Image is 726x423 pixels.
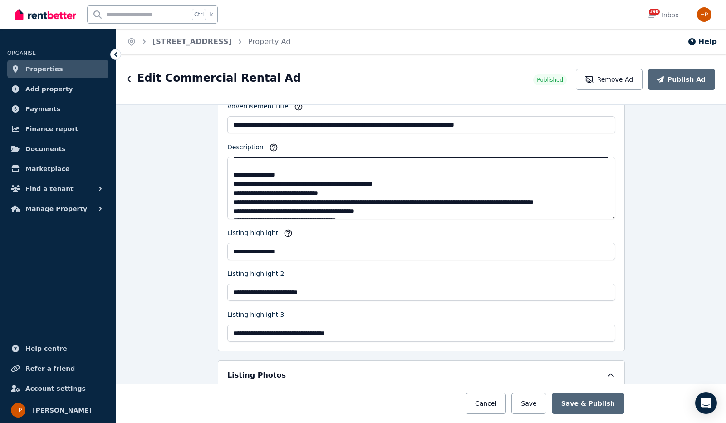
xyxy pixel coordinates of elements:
div: Open Intercom Messenger [695,392,717,414]
span: k [210,11,213,18]
div: Inbox [647,10,679,20]
a: Marketplace [7,160,108,178]
a: Finance report [7,120,108,138]
a: Property Ad [248,37,291,46]
img: Heidi P [697,7,711,22]
span: Account settings [25,383,86,394]
label: Description [227,143,264,155]
a: Help centre [7,339,108,358]
button: Publish Ad [648,69,715,90]
button: Cancel [466,393,506,414]
a: Properties [7,60,108,78]
a: Add property [7,80,108,98]
span: Ctrl [192,9,206,20]
button: Help [687,36,717,47]
span: Help centre [25,343,67,354]
button: Save [511,393,546,414]
img: RentBetter [15,8,76,21]
a: [STREET_ADDRESS] [152,37,232,46]
span: Payments [25,103,60,114]
a: Refer a friend [7,359,108,378]
nav: Breadcrumb [116,29,301,54]
h1: Edit Commercial Rental Ad [137,71,301,85]
span: Refer a friend [25,363,75,374]
button: Manage Property [7,200,108,218]
label: Listing highlight 2 [227,269,284,282]
a: Payments [7,100,108,118]
button: Remove Ad [576,69,643,90]
span: Finance report [25,123,78,134]
span: Add property [25,84,73,94]
span: Documents [25,143,66,154]
span: Manage Property [25,203,87,214]
a: Account settings [7,379,108,398]
span: Published [537,76,563,84]
span: Properties [25,64,63,74]
label: Listing highlight [227,228,278,241]
span: Marketplace [25,163,69,174]
span: ORGANISE [7,50,36,56]
label: Listing highlight 3 [227,310,284,323]
a: Documents [7,140,108,158]
img: Heidi P [11,403,25,418]
h5: Listing Photos [227,370,286,381]
span: 390 [649,9,660,15]
label: Advertisement title [227,102,289,114]
span: Find a tenant [25,183,74,194]
button: Find a tenant [7,180,108,198]
span: [PERSON_NAME] [33,405,92,416]
button: Save & Publish [552,393,624,414]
